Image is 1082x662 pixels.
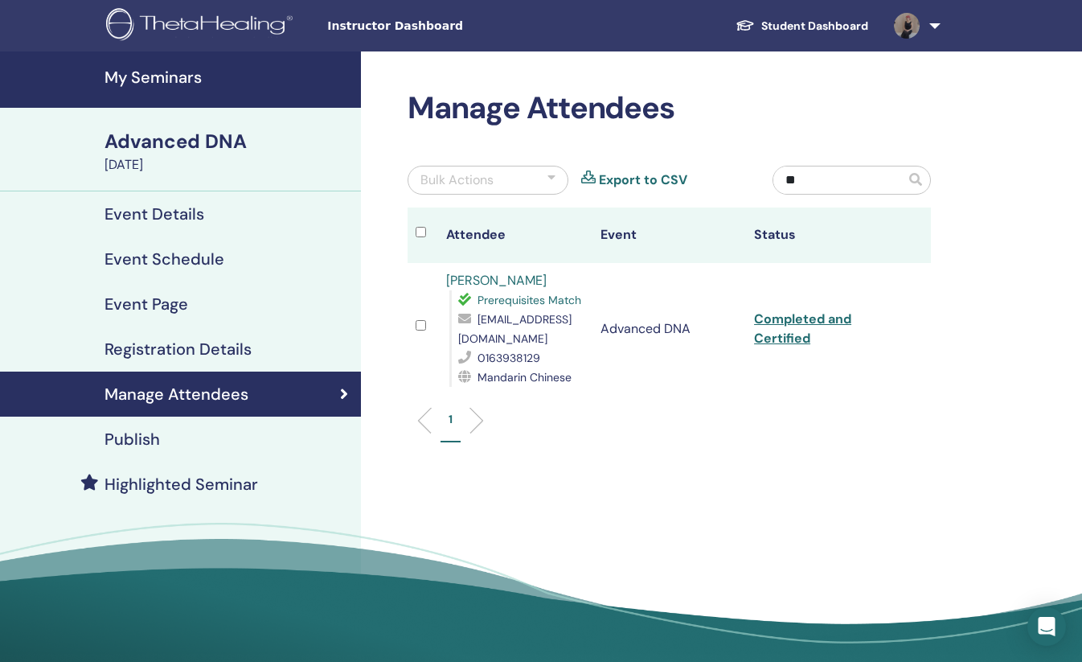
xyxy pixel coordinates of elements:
[106,8,298,44] img: logo.png
[446,272,547,289] a: [PERSON_NAME]
[736,19,755,32] img: graduation-cap-white.svg
[1027,607,1066,646] div: Open Intercom Messenger
[599,171,687,190] a: Export to CSV
[95,128,361,175] a: Advanced DNA[DATE]
[105,155,351,175] div: [DATE]
[477,370,572,384] span: Mandarin Chinese
[105,294,188,314] h4: Event Page
[723,11,881,41] a: Student Dashboard
[754,310,851,347] a: Completed and Certified
[105,339,252,359] h4: Registration Details
[458,312,572,346] span: [EMAIL_ADDRESS][DOMAIN_NAME]
[105,475,258,494] h4: Highlighted Seminar
[408,90,931,127] h2: Manage Attendees
[477,293,581,307] span: Prerequisites Match
[105,204,204,224] h4: Event Details
[592,208,747,263] th: Event
[105,128,351,155] div: Advanced DNA
[477,351,540,365] span: 0163938129
[746,208,900,263] th: Status
[449,411,453,428] p: 1
[105,68,351,87] h4: My Seminars
[105,384,248,404] h4: Manage Attendees
[438,208,592,263] th: Attendee
[327,18,568,35] span: Instructor Dashboard
[105,430,160,449] h4: Publish
[894,13,920,39] img: default.jpg
[105,249,224,269] h4: Event Schedule
[420,171,494,190] div: Bulk Actions
[592,263,747,395] td: Advanced DNA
